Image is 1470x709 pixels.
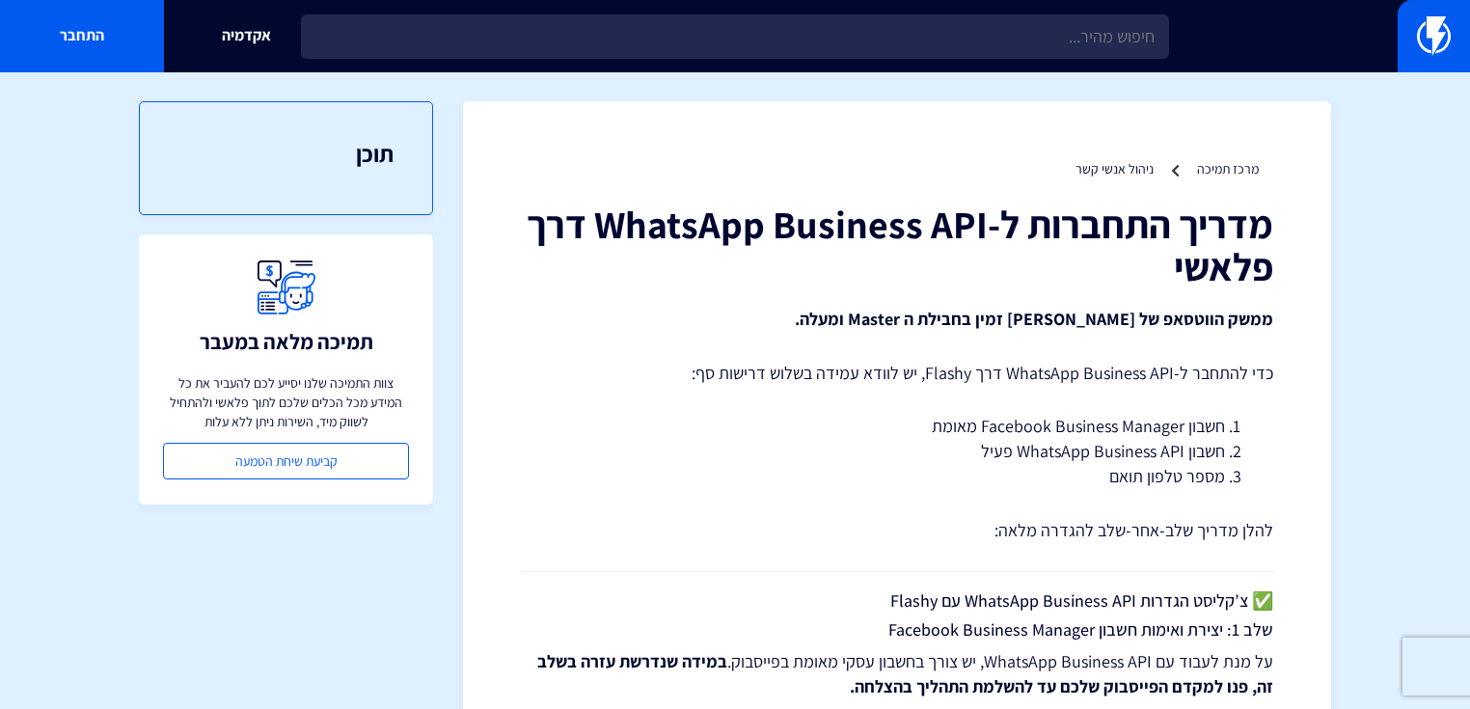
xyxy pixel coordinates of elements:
[537,650,1273,697] strong: במידה שנדרשת עזרה בשלב זה, פנו למקדם הפייסבוק שלכם עד להשלמת התהליך בהצלחה.
[521,591,1273,611] h4: ✅ צ’קליסט הגדרות WhatsApp Business API עם Flashy
[521,203,1273,287] h1: מדריך התחברות ל-WhatsApp Business API דרך פלאשי
[521,518,1273,543] p: להלן מדריך שלב-אחר-שלב להגדרה מלאה:
[521,620,1273,640] h4: שלב 1: יצירת ואימות חשבון Facebook Business Manager
[1197,160,1259,177] a: מרכז תמיכה
[1075,160,1154,177] a: ניהול אנשי קשר
[569,464,1225,489] li: מספר טלפון תואם
[795,308,1273,330] strong: ממשק הווטסאפ של [PERSON_NAME] זמין בחבילת ה Master ומעלה.
[163,443,409,479] a: קביעת שיחת הטמעה
[569,439,1225,464] li: חשבון WhatsApp Business API פעיל
[569,414,1225,439] li: חשבון Facebook Business Manager מאומת
[178,141,394,166] h3: תוכן
[521,361,1273,386] p: כדי להתחבר ל-WhatsApp Business API דרך Flashy, יש לוודא עמידה בשלוש דרישות סף:
[163,373,409,431] p: צוות התמיכה שלנו יסייע לכם להעביר את כל המידע מכל הכלים שלכם לתוך פלאשי ולהתחיל לשווק מיד, השירות...
[521,649,1273,698] p: על מנת לעבוד עם WhatsApp Business API, יש צורך בחשבון עסקי מאומת בפייסבוק.
[301,14,1169,59] input: חיפוש מהיר...
[200,330,373,353] h3: תמיכה מלאה במעבר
